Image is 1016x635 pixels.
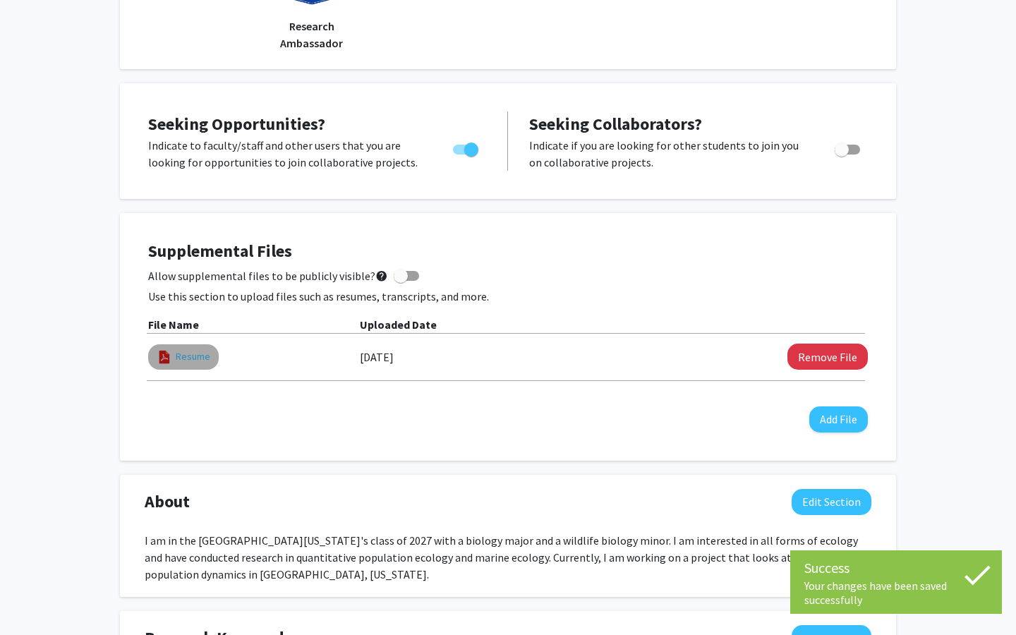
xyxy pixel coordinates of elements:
span: Seeking Opportunities? [148,113,325,135]
div: Success [804,557,988,579]
span: About [145,489,190,514]
b: File Name [148,317,199,332]
b: Uploaded Date [360,317,437,332]
div: Toggle [829,137,868,158]
span: Allow supplemental files to be publicly visible? [148,267,388,284]
div: Toggle [447,137,486,158]
label: [DATE] [360,345,394,369]
button: Add File [809,406,868,433]
h4: Supplemental Files [148,241,868,262]
p: Use this section to upload files such as resumes, transcripts, and more. [148,288,868,305]
button: Remove Resume File [787,344,868,370]
p: Indicate to faculty/staff and other users that you are looking for opportunities to join collabor... [148,137,426,171]
p: Indicate if you are looking for other students to join you on collaborative projects. [529,137,808,171]
iframe: Chat [11,571,60,624]
img: pdf_icon.png [157,349,172,365]
p: Research Ambassador [270,18,354,52]
div: I am in the [GEOGRAPHIC_DATA][US_STATE]'s class of 2027 with a biology major and a wildlife biolo... [145,532,871,583]
mat-icon: help [375,267,388,284]
a: Resume [176,349,210,364]
button: Edit About [792,489,871,515]
div: Your changes have been saved successfully [804,579,988,607]
span: Seeking Collaborators? [529,113,702,135]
